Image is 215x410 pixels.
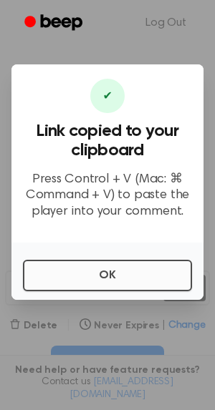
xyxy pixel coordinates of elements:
[23,260,192,291] button: OK
[131,6,201,40] a: Log Out
[90,79,125,113] div: ✔
[23,122,192,160] h3: Link copied to your clipboard
[23,172,192,220] p: Press Control + V (Mac: ⌘ Command + V) to paste the player into your comment.
[14,9,95,37] a: Beep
